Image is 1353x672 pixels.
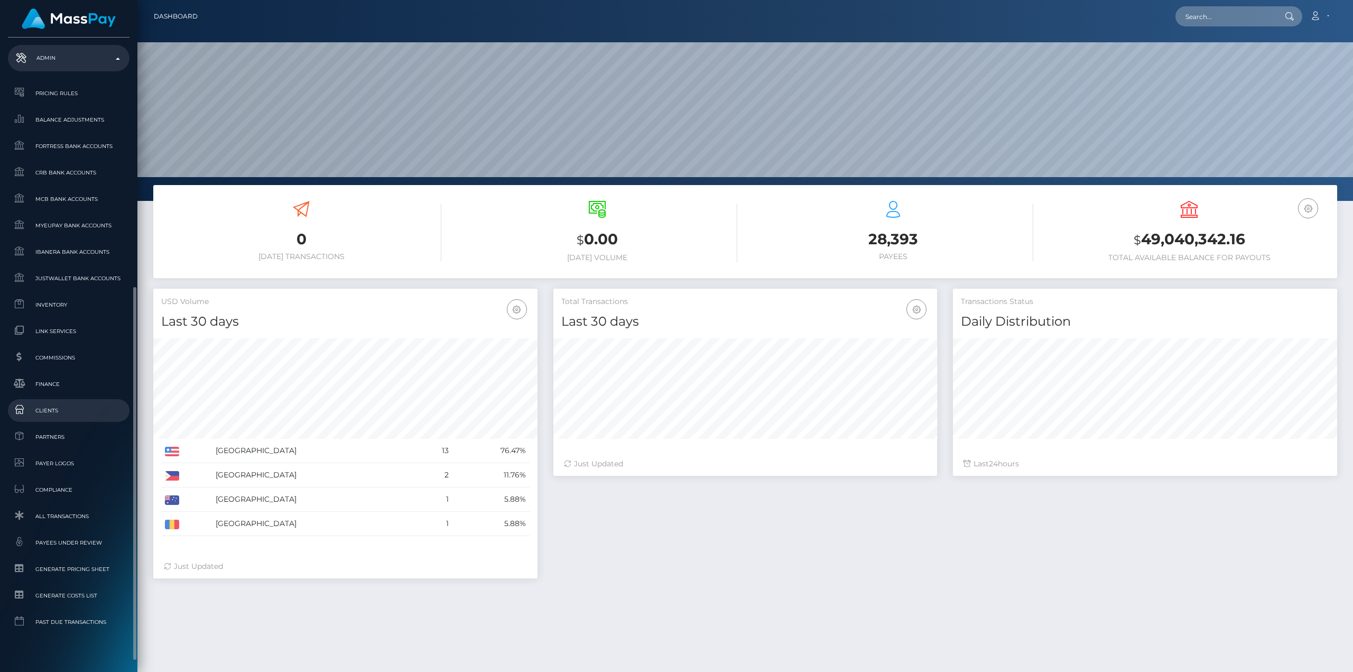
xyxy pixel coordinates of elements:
[452,463,529,487] td: 11.76%
[8,45,129,71] a: Admin
[8,478,129,501] a: Compliance
[561,297,930,307] h5: Total Transactions
[8,161,129,184] a: CRB Bank Accounts
[8,399,129,422] a: Clients
[1134,233,1141,247] small: $
[8,293,129,316] a: Inventory
[452,487,529,512] td: 5.88%
[165,447,179,456] img: US.png
[8,108,129,131] a: Balance Adjustments
[8,214,129,237] a: MyEUPay Bank Accounts
[419,487,452,512] td: 1
[165,495,179,505] img: AU.png
[212,487,419,512] td: [GEOGRAPHIC_DATA]
[989,459,998,468] span: 24
[577,233,584,247] small: $
[12,167,125,179] span: CRB Bank Accounts
[212,512,419,536] td: [GEOGRAPHIC_DATA]
[457,253,737,262] h6: [DATE] Volume
[8,241,129,263] a: Ibanera Bank Accounts
[12,325,125,337] span: Link Services
[8,346,129,369] a: Commissions
[8,82,129,105] a: Pricing Rules
[12,590,125,602] span: Generate Costs List
[12,616,125,628] span: Past Due Transactions
[12,50,125,66] p: Admin
[452,439,529,463] td: 76.47%
[161,252,441,261] h6: [DATE] Transactions
[8,452,129,475] a: Payer Logos
[12,457,125,470] span: Payer Logos
[12,246,125,258] span: Ibanera Bank Accounts
[164,561,527,572] div: Just Updated
[8,558,129,581] a: Generate Pricing Sheet
[961,312,1329,331] h4: Daily Distribution
[419,463,452,487] td: 2
[12,404,125,417] span: Clients
[12,219,125,232] span: MyEUPay Bank Accounts
[12,537,125,549] span: Payees under Review
[8,505,129,528] a: All Transactions
[12,299,125,311] span: Inventory
[161,297,530,307] h5: USD Volume
[419,512,452,536] td: 1
[12,272,125,284] span: JustWallet Bank Accounts
[12,510,125,522] span: All Transactions
[8,373,129,395] a: Finance
[963,458,1327,470] div: Last hours
[12,87,125,99] span: Pricing Rules
[12,378,125,390] span: Finance
[161,229,441,250] h3: 0
[165,471,179,481] img: PH.png
[212,463,419,487] td: [GEOGRAPHIC_DATA]
[12,484,125,496] span: Compliance
[564,458,927,470] div: Just Updated
[457,229,737,251] h3: 0.00
[22,8,116,29] img: MassPay Logo
[12,193,125,205] span: MCB Bank Accounts
[419,439,452,463] td: 13
[8,611,129,633] a: Past Due Transactions
[12,114,125,126] span: Balance Adjustments
[8,426,129,448] a: Partners
[12,563,125,575] span: Generate Pricing Sheet
[753,252,1033,261] h6: Payees
[154,5,198,27] a: Dashboard
[753,229,1033,250] h3: 28,393
[8,584,129,607] a: Generate Costs List
[961,297,1329,307] h5: Transactions Status
[165,520,179,529] img: RO.png
[1049,229,1329,251] h3: 49,040,342.16
[161,312,530,331] h4: Last 30 days
[12,352,125,364] span: Commissions
[1175,6,1275,26] input: Search...
[212,439,419,463] td: [GEOGRAPHIC_DATA]
[12,431,125,443] span: Partners
[8,188,129,210] a: MCB Bank Accounts
[8,135,129,158] a: Fortress Bank Accounts
[452,512,529,536] td: 5.88%
[8,531,129,554] a: Payees under Review
[1049,253,1329,262] h6: Total Available Balance for Payouts
[12,140,125,152] span: Fortress Bank Accounts
[8,320,129,343] a: Link Services
[8,267,129,290] a: JustWallet Bank Accounts
[561,312,930,331] h4: Last 30 days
